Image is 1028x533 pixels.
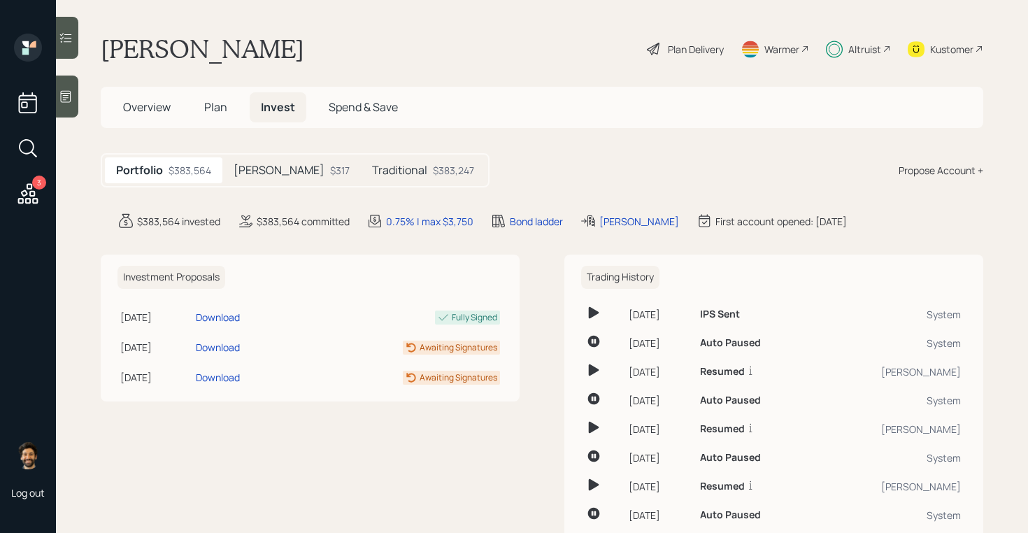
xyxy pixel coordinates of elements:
[452,311,497,324] div: Fully Signed
[420,341,497,354] div: Awaiting Signatures
[899,163,983,178] div: Propose Account +
[820,479,961,494] div: [PERSON_NAME]
[386,214,473,229] div: 0.75% | max $3,750
[330,163,350,178] div: $317
[257,214,350,229] div: $383,564 committed
[848,42,881,57] div: Altruist
[715,214,847,229] div: First account opened: [DATE]
[11,486,45,499] div: Log out
[101,34,304,64] h1: [PERSON_NAME]
[629,422,689,436] div: [DATE]
[234,164,324,177] h5: [PERSON_NAME]
[668,42,724,57] div: Plan Delivery
[196,340,240,355] div: Download
[700,395,761,406] h6: Auto Paused
[120,310,190,325] div: [DATE]
[700,366,745,378] h6: Resumed
[820,450,961,465] div: System
[329,99,398,115] span: Spend & Save
[700,481,745,492] h6: Resumed
[204,99,227,115] span: Plan
[510,214,563,229] div: Bond ladder
[820,336,961,350] div: System
[120,340,190,355] div: [DATE]
[700,337,761,349] h6: Auto Paused
[930,42,973,57] div: Kustomer
[764,42,799,57] div: Warmer
[261,99,295,115] span: Invest
[820,364,961,379] div: [PERSON_NAME]
[700,452,761,464] h6: Auto Paused
[196,310,240,325] div: Download
[581,266,659,289] h6: Trading History
[820,307,961,322] div: System
[169,163,211,178] div: $383,564
[820,422,961,436] div: [PERSON_NAME]
[629,336,689,350] div: [DATE]
[629,479,689,494] div: [DATE]
[629,508,689,523] div: [DATE]
[700,509,761,521] h6: Auto Paused
[820,508,961,523] div: System
[117,266,225,289] h6: Investment Proposals
[629,450,689,465] div: [DATE]
[420,371,497,384] div: Awaiting Signatures
[32,176,46,190] div: 3
[599,214,679,229] div: [PERSON_NAME]
[433,163,474,178] div: $383,247
[137,214,220,229] div: $383,564 invested
[700,423,745,435] h6: Resumed
[372,164,427,177] h5: Traditional
[120,370,190,385] div: [DATE]
[629,364,689,379] div: [DATE]
[820,393,961,408] div: System
[629,393,689,408] div: [DATE]
[116,164,163,177] h5: Portfolio
[700,308,740,320] h6: IPS Sent
[196,370,240,385] div: Download
[629,307,689,322] div: [DATE]
[123,99,171,115] span: Overview
[14,441,42,469] img: eric-schwartz-headshot.png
